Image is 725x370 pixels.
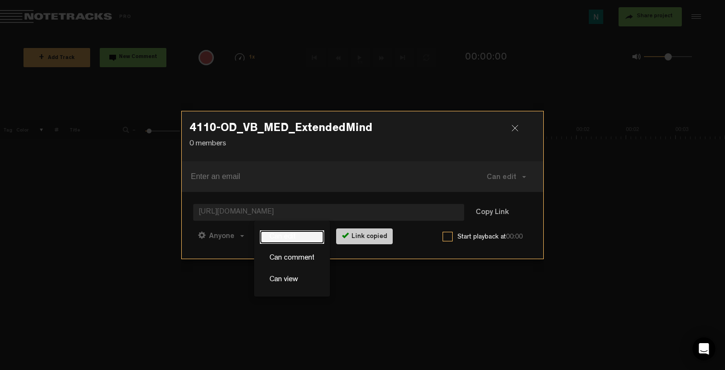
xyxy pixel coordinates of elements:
div: Link copied [336,228,393,244]
h3: 4110-OD_VB_MED_ExtendedMind [189,123,536,138]
span: 00:00 [506,234,523,240]
p: 0 members [189,139,536,150]
span: Can edit [487,174,516,181]
a: Can edit [260,230,324,244]
button: Copy Link [466,203,518,223]
input: Enter an email [191,169,463,184]
a: Can view [260,273,324,287]
a: Can comment [260,251,324,265]
span: [URL][DOMAIN_NAME] [193,204,464,221]
span: Anyone [209,233,234,240]
button: Can edit [477,165,536,188]
button: Anyone [193,224,249,247]
label: Start playback at [457,232,532,242]
div: Open Intercom Messenger [692,337,715,360]
button: Can comment [251,224,319,247]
